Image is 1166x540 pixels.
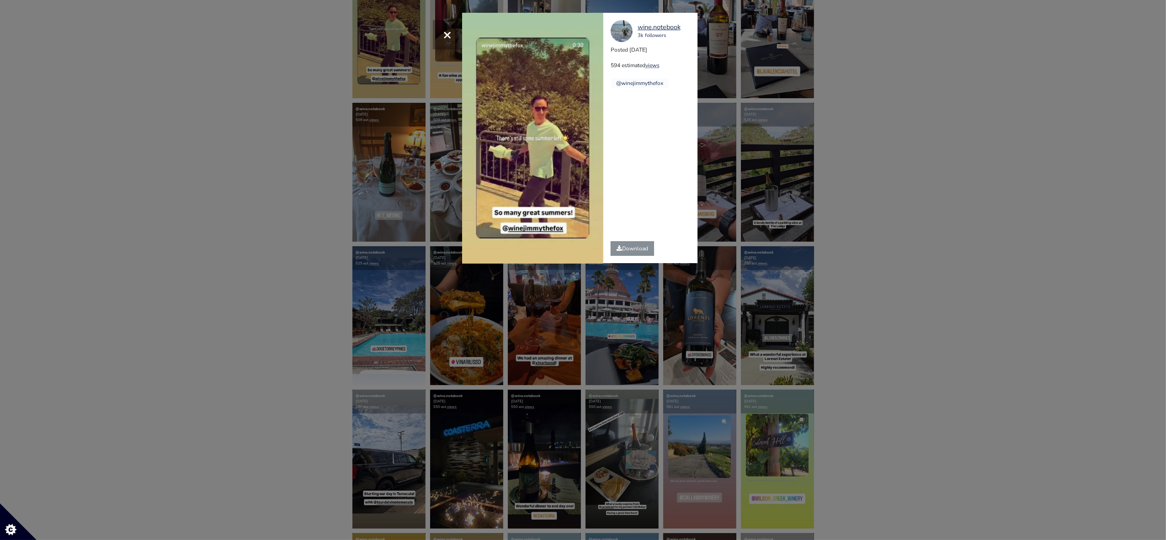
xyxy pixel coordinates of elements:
[611,46,697,54] p: Posted [DATE]
[462,13,603,264] video: Your browser does not support HTML5 video.
[433,20,462,49] button: Close
[443,25,452,44] span: ×
[611,20,633,42] img: 71043899857.jpg
[611,241,654,256] a: Download
[638,22,681,32] a: wine.notebook
[645,62,660,69] a: views
[611,61,697,69] p: 594 estimated
[638,32,681,40] div: 3k followers
[616,79,663,87] a: @winejimmythefox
